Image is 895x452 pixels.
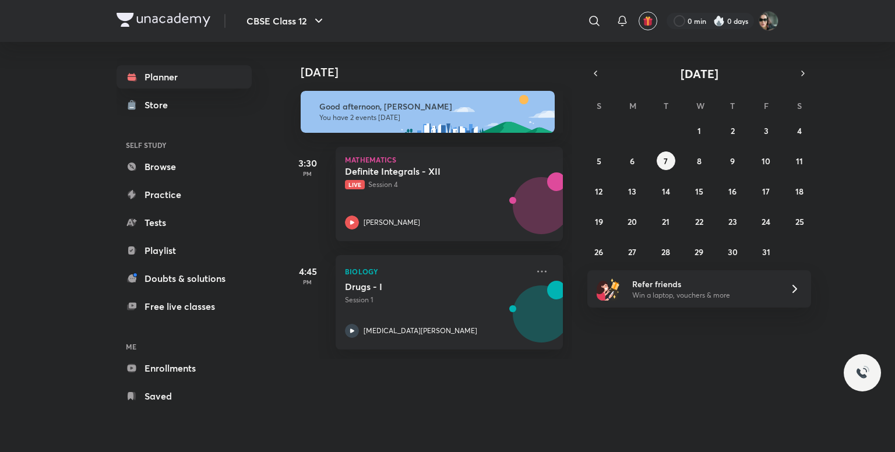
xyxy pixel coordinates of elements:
button: October 10, 2025 [757,151,776,170]
abbr: October 18, 2025 [795,186,804,197]
abbr: Monday [629,100,636,111]
img: Avatar [513,292,569,348]
abbr: October 27, 2025 [628,246,636,257]
p: PM [284,278,331,285]
button: October 17, 2025 [757,182,776,200]
button: October 19, 2025 [590,212,608,231]
h5: 4:45 [284,264,331,278]
abbr: Thursday [730,100,735,111]
abbr: October 25, 2025 [795,216,804,227]
abbr: October 2, 2025 [731,125,735,136]
img: avatar [643,16,653,26]
button: October 12, 2025 [590,182,608,200]
button: October 18, 2025 [790,182,809,200]
button: October 26, 2025 [590,242,608,261]
abbr: October 7, 2025 [664,156,668,167]
button: October 11, 2025 [790,151,809,170]
a: Free live classes [117,295,252,318]
button: October 5, 2025 [590,151,608,170]
abbr: October 17, 2025 [762,186,770,197]
a: Store [117,93,252,116]
h6: ME [117,337,252,356]
abbr: October 9, 2025 [730,156,735,167]
abbr: October 11, 2025 [796,156,803,167]
p: [PERSON_NAME] [364,217,420,228]
button: October 2, 2025 [723,121,742,140]
h5: Drugs - I [345,281,490,292]
abbr: October 5, 2025 [597,156,601,167]
button: October 22, 2025 [690,212,709,231]
button: October 27, 2025 [623,242,642,261]
button: October 7, 2025 [657,151,675,170]
button: October 14, 2025 [657,182,675,200]
button: October 28, 2025 [657,242,675,261]
button: October 23, 2025 [723,212,742,231]
p: Mathematics [345,156,554,163]
button: October 31, 2025 [757,242,776,261]
img: Arihant [759,11,778,31]
h4: [DATE] [301,65,575,79]
h6: SELF STUDY [117,135,252,155]
abbr: October 28, 2025 [661,246,670,257]
p: PM [284,170,331,177]
abbr: Wednesday [696,100,704,111]
p: Session 1 [345,295,528,305]
button: October 13, 2025 [623,182,642,200]
button: October 30, 2025 [723,242,742,261]
a: Planner [117,65,252,89]
abbr: October 23, 2025 [728,216,737,227]
abbr: October 8, 2025 [697,156,702,167]
button: October 3, 2025 [757,121,776,140]
abbr: October 30, 2025 [728,246,738,257]
abbr: October 15, 2025 [695,186,703,197]
button: October 21, 2025 [657,212,675,231]
abbr: October 31, 2025 [762,246,770,257]
button: October 9, 2025 [723,151,742,170]
button: avatar [639,12,657,30]
img: Company Logo [117,13,210,27]
button: October 4, 2025 [790,121,809,140]
abbr: October 13, 2025 [628,186,636,197]
button: October 15, 2025 [690,182,709,200]
p: Biology [345,264,528,278]
abbr: October 3, 2025 [764,125,769,136]
abbr: October 1, 2025 [697,125,701,136]
a: Tests [117,211,252,234]
img: Avatar [513,183,569,239]
button: October 20, 2025 [623,212,642,231]
a: Practice [117,183,252,206]
button: [DATE] [604,65,795,82]
abbr: October 24, 2025 [762,216,770,227]
button: October 29, 2025 [690,242,709,261]
abbr: October 22, 2025 [695,216,703,227]
abbr: October 12, 2025 [595,186,602,197]
img: afternoon [301,91,555,133]
abbr: October 26, 2025 [594,246,603,257]
a: Doubts & solutions [117,267,252,290]
abbr: Friday [764,100,769,111]
button: October 6, 2025 [623,151,642,170]
button: October 8, 2025 [690,151,709,170]
abbr: Saturday [797,100,802,111]
img: referral [597,277,620,301]
p: Session 4 [345,179,528,190]
button: October 1, 2025 [690,121,709,140]
a: Enrollments [117,356,252,380]
abbr: October 29, 2025 [695,246,703,257]
abbr: October 10, 2025 [762,156,770,167]
p: Win a laptop, vouchers & more [632,290,776,301]
p: You have 2 events [DATE] [319,113,544,122]
a: Saved [117,384,252,408]
abbr: Tuesday [664,100,668,111]
img: streak [713,15,725,27]
button: CBSE Class 12 [239,9,333,33]
div: Store [145,98,175,112]
a: Browse [117,155,252,178]
h6: Good afternoon, [PERSON_NAME] [319,101,544,112]
abbr: October 21, 2025 [662,216,670,227]
h6: Refer friends [632,278,776,290]
abbr: October 19, 2025 [595,216,603,227]
span: Live [345,180,365,189]
img: ttu [855,366,869,380]
button: October 24, 2025 [757,212,776,231]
